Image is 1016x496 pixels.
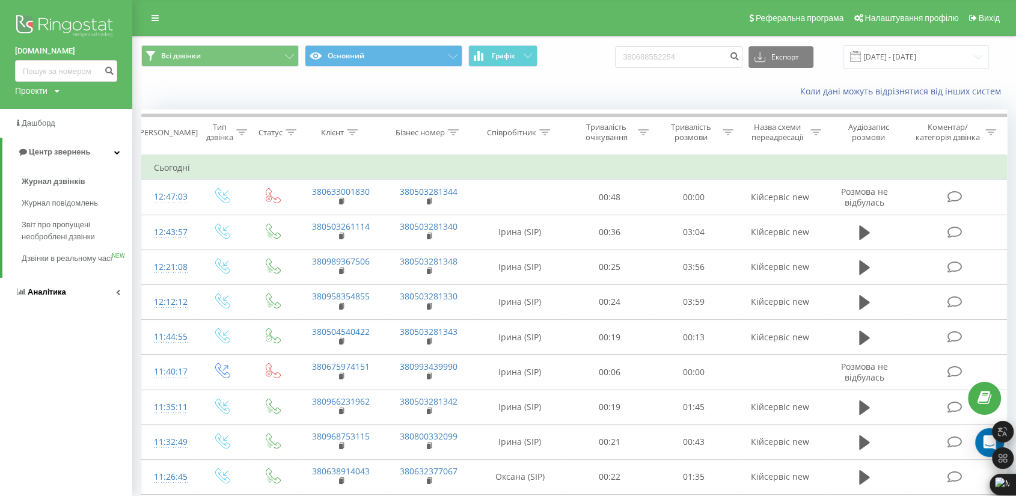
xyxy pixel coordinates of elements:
[141,45,299,67] button: Всі дзвінки
[652,459,736,494] td: 01:35
[835,122,902,142] div: Аудіозапис розмови
[15,85,47,97] div: Проекти
[567,459,651,494] td: 00:22
[312,430,370,442] a: 380968753115
[663,122,720,142] div: Тривалість розмови
[747,122,807,142] div: Назва схеми переадресації
[736,250,824,284] td: Кійсервіс new
[736,424,824,459] td: Кійсервіс new
[400,396,458,407] a: 380503281342
[736,284,824,319] td: Кійсервіс new
[15,12,117,42] img: Ringostat logo
[473,459,567,494] td: Оксана (SIP)
[865,13,958,23] span: Налаштування профілю
[312,290,370,302] a: 380958354855
[305,45,462,67] button: Основний
[400,326,458,337] a: 380503281343
[22,176,85,188] span: Журнал дзвінків
[312,221,370,232] a: 380503261114
[567,320,651,355] td: 00:19
[736,215,824,250] td: Кійсервіс new
[652,320,736,355] td: 00:13
[800,85,1007,97] a: Коли дані можуть відрізнятися вiд інших систем
[312,256,370,267] a: 380989367506
[567,284,651,319] td: 00:24
[652,424,736,459] td: 00:43
[22,192,132,214] a: Журнал повідомлень
[473,215,567,250] td: Ірина (SIP)
[22,253,112,265] span: Дзвінки в реальному часі
[615,46,742,68] input: Пошук за номером
[312,465,370,477] a: 380638914043
[473,284,567,319] td: Ірина (SIP)
[473,250,567,284] td: Ірина (SIP)
[154,290,183,314] div: 12:12:12
[142,156,1007,180] td: Сьогодні
[154,360,183,384] div: 11:40:17
[652,284,736,319] td: 03:59
[652,355,736,390] td: 00:00
[312,186,370,197] a: 380633001830
[161,51,201,61] span: Всі дзвінки
[567,215,651,250] td: 00:36
[468,45,537,67] button: Графік
[841,186,888,208] span: Розмова не відбулась
[154,465,183,489] div: 11:26:45
[154,256,183,279] div: 12:21:08
[473,355,567,390] td: Ірина (SIP)
[578,122,635,142] div: Тривалість очікування
[154,221,183,244] div: 12:43:57
[22,118,55,127] span: Дашборд
[400,361,458,372] a: 380993439990
[400,290,458,302] a: 380503281330
[154,430,183,454] div: 11:32:49
[473,320,567,355] td: Ірина (SIP)
[259,127,283,138] div: Статус
[312,361,370,372] a: 380675974151
[22,171,132,192] a: Журнал дзвінків
[22,219,126,243] span: Звіт про пропущені необроблені дзвінки
[400,430,458,442] a: 380800332099
[22,197,98,209] span: Журнал повідомлень
[400,256,458,267] a: 380503281348
[206,122,233,142] div: Тип дзвінка
[321,127,344,138] div: Клієнт
[736,459,824,494] td: Кійсервіс new
[312,396,370,407] a: 380966231962
[473,390,567,424] td: Ірина (SIP)
[29,147,90,156] span: Центр звернень
[400,465,458,477] a: 380632377067
[492,52,515,60] span: Графік
[736,320,824,355] td: Кійсервіс new
[22,214,132,248] a: Звіт про пропущені необроблені дзвінки
[154,185,183,209] div: 12:47:03
[137,127,198,138] div: [PERSON_NAME]
[400,186,458,197] a: 380503281344
[312,326,370,337] a: 380504540422
[652,215,736,250] td: 03:04
[567,180,651,215] td: 00:48
[473,424,567,459] td: Ірина (SIP)
[652,250,736,284] td: 03:56
[154,325,183,349] div: 11:44:55
[154,396,183,419] div: 11:35:11
[396,127,445,138] div: Бізнес номер
[748,46,813,68] button: Експорт
[22,248,132,269] a: Дзвінки в реальному часіNEW
[15,60,117,82] input: Пошук за номером
[756,13,844,23] span: Реферальна програма
[487,127,536,138] div: Співробітник
[736,180,824,215] td: Кійсервіс new
[736,390,824,424] td: Кійсервіс new
[841,361,888,383] span: Розмова не відбулась
[567,250,651,284] td: 00:25
[912,122,982,142] div: Коментар/категорія дзвінка
[28,287,66,296] span: Аналiтика
[652,390,736,424] td: 01:45
[15,45,117,57] a: [DOMAIN_NAME]
[400,221,458,232] a: 380503281340
[975,428,1004,457] div: Open Intercom Messenger
[567,424,651,459] td: 00:21
[567,390,651,424] td: 00:19
[979,13,1000,23] span: Вихід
